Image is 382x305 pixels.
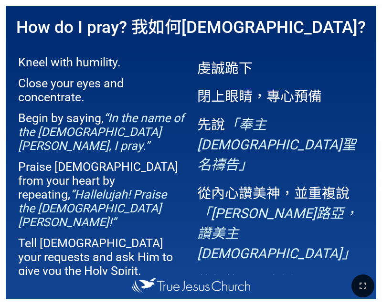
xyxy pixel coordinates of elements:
em: 「[PERSON_NAME]路亞，讚美主[DEMOGRAPHIC_DATA]」 [197,205,358,262]
em: “In the name of the [DEMOGRAPHIC_DATA][PERSON_NAME], I pray.” [18,111,184,153]
p: Begin by saying, [18,111,185,153]
em: 「奉主[DEMOGRAPHIC_DATA]聖名禱告」 [197,116,356,173]
p: Close your eyes and concentrate. [18,76,185,104]
p: 先說 [197,113,364,173]
em: “Hallelujah! Praise the [DEMOGRAPHIC_DATA][PERSON_NAME]!” [18,188,167,229]
p: Kneel with humility. [18,55,185,69]
h1: How do I pray? 我如何[DEMOGRAPHIC_DATA]? [6,6,376,45]
p: 從內心讚美神，並重複說 [197,182,364,262]
p: Praise [DEMOGRAPHIC_DATA] from your heart by repeating, [18,160,185,229]
p: 虔誠跪下 [197,57,364,77]
p: 閉上眼睛，專心預備 [197,85,364,105]
p: Tell [DEMOGRAPHIC_DATA] your requests and ask Him to give you the Holy Spirit. [18,236,185,278]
